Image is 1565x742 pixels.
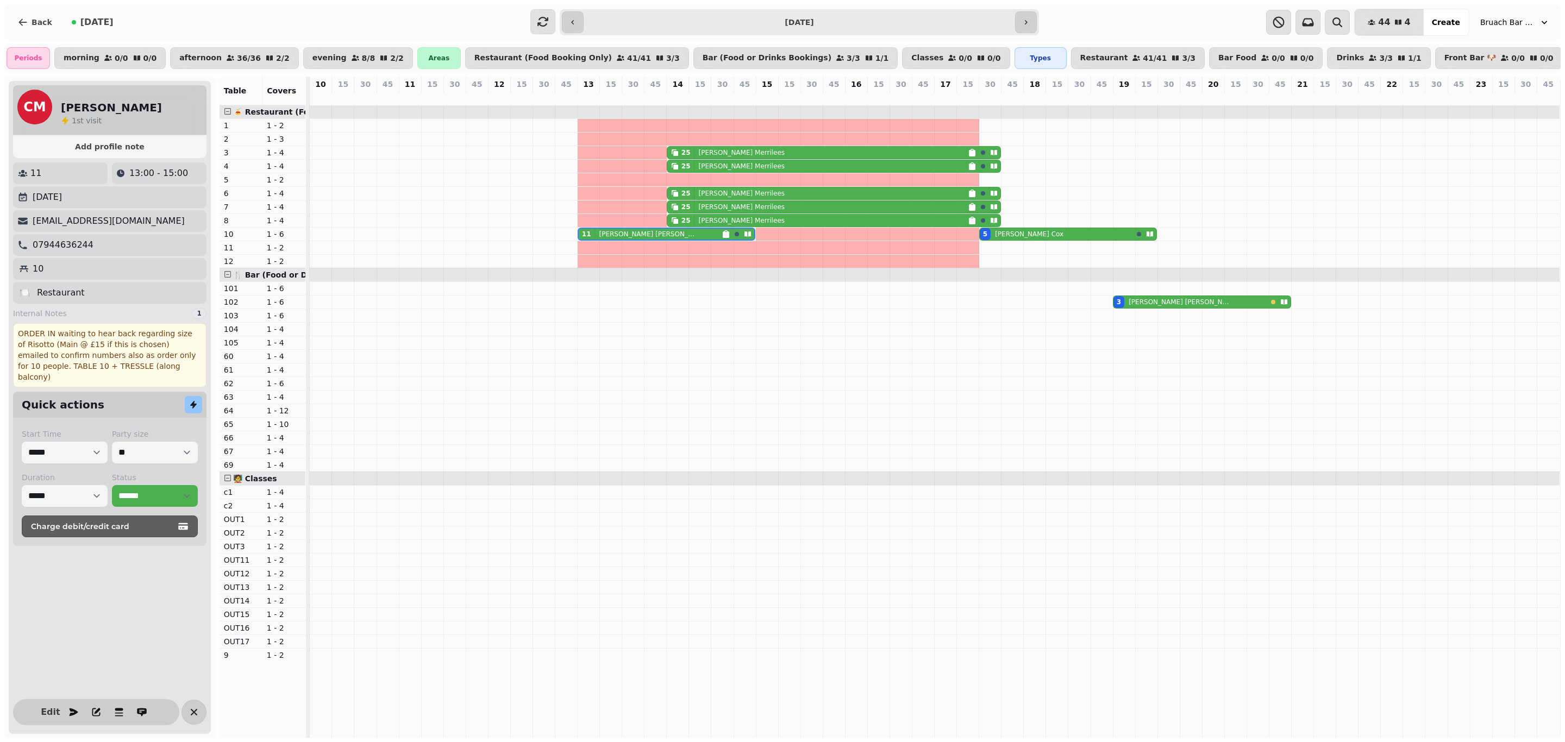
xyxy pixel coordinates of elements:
p: 0 [1455,92,1463,103]
p: 0 / 0 [987,54,1001,62]
p: 0 / 0 [115,54,128,62]
p: 0 [1544,92,1553,103]
p: 0 [651,92,660,103]
p: 9 [224,650,258,661]
p: 22 [1387,79,1397,90]
p: 45 [383,79,393,90]
p: 0 [1231,92,1240,103]
span: Covers [267,86,296,95]
span: 44 [1378,18,1390,27]
p: 0 [718,92,727,103]
p: 30 [717,79,728,90]
p: 30 [985,79,995,90]
div: Types [1015,47,1067,69]
p: 1 - 4 [267,446,301,457]
button: Classes0/00/0 [902,47,1010,69]
p: 15 [873,79,884,90]
p: 1 - 4 [267,500,301,511]
p: 101 [224,283,258,294]
button: Restaurant41/413/3 [1071,47,1205,69]
p: 1 - 2 [267,555,301,565]
p: 1 - 4 [267,161,301,172]
p: 14 [673,79,683,90]
p: OUT15 [224,609,258,620]
p: 63 [224,392,258,403]
p: 45 [1097,79,1107,90]
p: 1 - 6 [267,229,301,240]
div: Periods [7,47,50,69]
p: OUT14 [224,595,258,606]
p: 0 [1187,92,1195,103]
p: 4 [224,161,258,172]
p: 30 [1520,79,1531,90]
p: 45 [918,79,928,90]
p: 0 [1030,92,1039,103]
p: 103 [224,310,258,321]
p: 2 / 2 [276,54,290,62]
p: 15 [427,79,437,90]
p: 1 - 6 [267,297,301,307]
p: 0 [1209,92,1218,103]
p: 0 [830,92,838,103]
p: 15 [962,79,973,90]
p: 15 [338,79,348,90]
p: 1 - 2 [267,527,301,538]
p: 1 - 4 [267,324,301,335]
div: 25 [681,148,691,157]
p: 1 - 3 [267,134,301,144]
label: Start Time [22,429,108,439]
p: 15 [1230,79,1241,90]
p: 1 / 1 [875,54,889,62]
span: Edit [44,707,57,716]
p: 3 / 3 [1379,54,1393,62]
p: 3 [224,147,258,158]
p: 65 [224,419,258,430]
p: 10 [224,229,258,240]
p: 11 [224,242,258,253]
p: 1 - 2 [267,514,301,525]
p: 62 [224,378,258,389]
p: 10 [315,79,325,90]
p: 0 [1387,92,1396,103]
p: 10 [33,262,43,275]
p: 0 / 0 [1540,54,1554,62]
p: Front Bar 🐶 [1444,54,1497,62]
p: 0 [963,92,972,103]
p: 0 [1098,92,1106,103]
p: 0 [406,92,415,103]
p: 105 [224,337,258,348]
p: [PERSON_NAME] Merrilees [699,148,785,157]
p: 1 - 10 [267,419,301,430]
p: 0 [1165,92,1173,103]
p: 0 [495,92,504,103]
p: 07944636244 [33,238,93,251]
button: Back [9,9,61,35]
p: 1 - 2 [267,622,301,633]
p: Restaurant (Food Booking Only) [474,54,612,62]
p: 1 - 2 [267,595,301,606]
p: 0 [361,92,370,103]
p: [PERSON_NAME] Cox [995,230,1063,238]
p: 0 [517,92,526,103]
p: 1 - 2 [267,582,301,593]
p: [PERSON_NAME] [PERSON_NAME] [1129,298,1231,306]
p: 45 [1186,79,1196,90]
p: 1 - 4 [267,460,301,470]
p: 0 / 0 [143,54,157,62]
p: 15 [1409,79,1419,90]
p: morning [64,54,99,62]
p: 45 [1454,79,1464,90]
p: 15 [1141,79,1151,90]
p: 1 - 12 [267,405,301,416]
span: st [77,116,86,125]
p: [PERSON_NAME] Merrilees [699,162,785,171]
p: OUT11 [224,555,258,565]
p: 1 - 4 [267,392,301,403]
p: 25 [673,92,682,103]
p: 0 [1008,92,1017,103]
p: 1 / 1 [1408,54,1422,62]
p: Classes [911,54,943,62]
p: 11 [30,167,41,180]
p: 0 [540,92,548,103]
p: 0 / 0 [959,54,972,62]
